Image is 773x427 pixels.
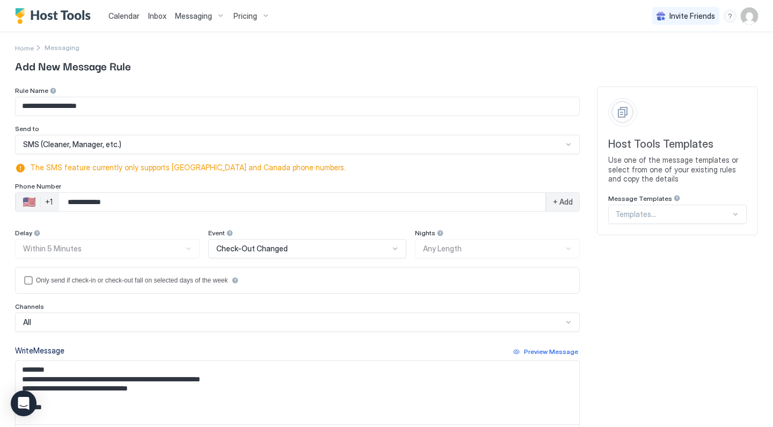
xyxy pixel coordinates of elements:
[608,194,672,202] span: Message Templates
[15,44,34,52] span: Home
[23,196,36,208] div: 🇺🇸
[669,11,715,21] span: Invite Friends
[16,97,579,115] input: Input Field
[15,302,44,310] span: Channels
[15,229,32,237] span: Delay
[512,345,580,358] button: Preview Message
[23,140,121,149] span: SMS (Cleaner, Manager, etc.)
[15,8,96,24] a: Host Tools Logo
[234,11,257,21] span: Pricing
[45,197,53,207] div: +1
[415,229,435,237] span: Nights
[45,44,79,52] span: Messaging
[15,182,61,190] span: Phone Number
[16,361,579,424] textarea: Input Field
[208,229,225,237] span: Event
[16,193,59,211] div: Countries button
[15,57,758,74] span: Add New Message Rule
[11,390,37,416] div: Open Intercom Messenger
[524,347,578,357] div: Preview Message
[15,42,34,53] div: Breadcrumb
[724,10,736,23] div: menu
[30,163,575,172] span: The SMS feature currently only supports [GEOGRAPHIC_DATA] and Canada phone numbers.
[175,11,212,21] span: Messaging
[23,317,31,327] span: All
[741,8,758,25] div: User profile
[148,11,166,20] span: Inbox
[45,44,79,52] div: Breadcrumb
[108,10,140,21] a: Calendar
[148,10,166,21] a: Inbox
[15,345,64,356] div: Write Message
[608,137,747,151] span: Host Tools Templates
[24,276,571,285] div: isLimited
[608,155,747,184] span: Use one of the message templates or select from one of your existing rules and copy the details
[216,244,288,254] span: Check-Out Changed
[108,11,140,20] span: Calendar
[15,125,39,133] span: Send to
[553,197,573,207] span: + Add
[15,42,34,53] a: Home
[36,277,228,284] div: Only send if check-in or check-out fall on selected days of the week
[15,86,48,95] span: Rule Name
[59,192,545,212] input: Phone Number input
